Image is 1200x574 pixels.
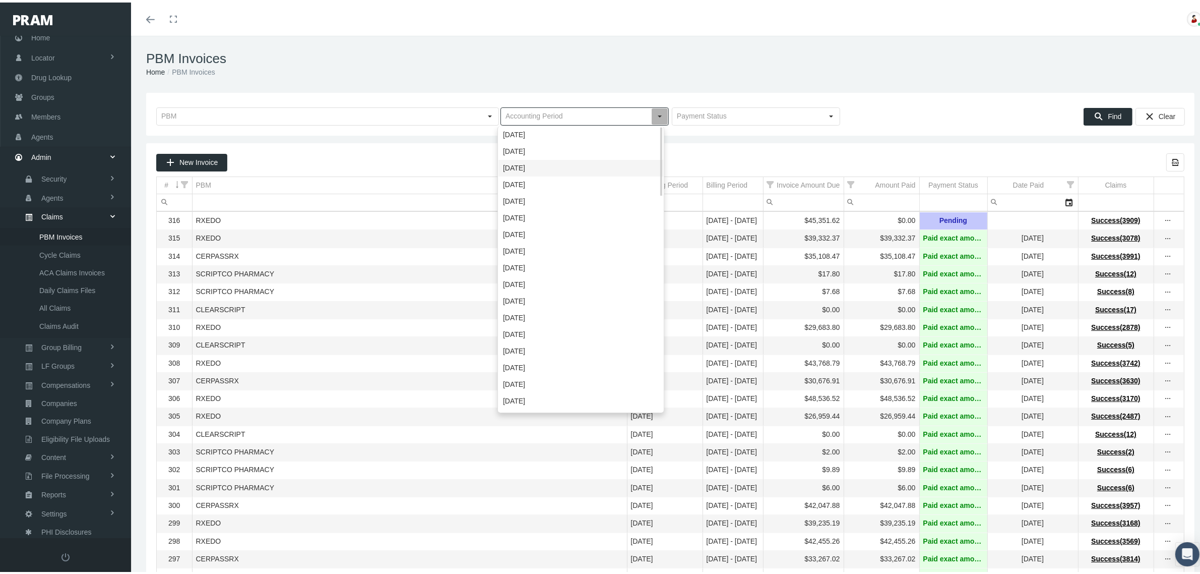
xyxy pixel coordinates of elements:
[1160,303,1176,313] div: Show Invoice actions
[703,227,763,245] td: [DATE] - [DATE]
[919,316,987,334] td: Paid exact amount
[165,64,215,75] li: PBM Invoices
[146,48,1194,64] h1: PBM Invoices
[157,299,192,316] td: 311
[498,241,663,257] div: [DATE]
[919,299,987,316] td: Paid exact amount
[987,512,1078,530] td: [DATE]
[1160,463,1176,473] div: Show Invoice actions
[41,410,91,427] span: Company Plans
[1166,151,1184,169] div: Export all data to Excel
[1160,284,1176,295] div: Show Invoice actions
[1160,410,1176,420] div: more
[987,334,1078,352] td: [DATE]
[1160,481,1176,491] div: Show Invoice actions
[987,370,1078,387] td: [DATE]
[157,441,192,459] td: 303
[157,423,192,441] td: 304
[987,245,1078,263] td: [DATE]
[192,388,627,406] td: RXEDO
[919,423,987,441] td: Paid exact amount
[627,316,703,334] td: [DATE]
[39,262,105,279] span: ACA Claims Invoices
[192,334,627,352] td: CLEARSCRIPT
[703,423,763,441] td: [DATE] - [DATE]
[41,428,110,445] span: Eligibility File Uploads
[41,374,90,391] span: Compensations
[41,336,82,354] span: Group Billing
[703,245,763,263] td: [DATE] - [DATE]
[31,105,60,124] span: Members
[1091,499,1140,507] span: Success(3957)
[1091,392,1140,400] span: Success(3170)
[1160,267,1176,277] div: more
[844,192,919,208] input: Filter cell
[987,477,1078,494] td: [DATE]
[41,355,75,372] span: LF Groups
[192,530,627,548] td: RXEDO
[703,441,763,459] td: [DATE] - [DATE]
[157,192,192,209] td: Filter cell
[1061,192,1078,208] div: Select
[157,245,192,263] td: 314
[157,175,192,192] td: Column #
[919,281,987,299] td: Paid exact amount
[919,334,987,352] td: Paid exact amount
[987,406,1078,423] td: [DATE]
[39,279,95,297] span: Daily Claims Files
[146,66,165,74] a: Home
[192,441,627,459] td: SCRIPTCO PHARMACY
[627,281,703,299] td: [DATE]
[192,352,627,370] td: RXEDO
[192,299,627,316] td: CLEARSCRIPT
[1095,267,1136,275] span: Success(12)
[1159,110,1175,118] span: Clear
[498,307,663,324] div: [DATE]
[1091,357,1140,365] span: Success(3742)
[39,315,79,332] span: Claims Audit
[498,257,663,274] div: [DATE]
[987,299,1078,316] td: [DATE]
[707,178,748,188] div: Billing Period
[1013,178,1044,188] div: Date Paid
[919,494,987,512] td: Paid exact amount
[31,46,55,65] span: Locator
[848,391,916,401] div: $48,536.52
[192,227,627,245] td: RXEDO
[848,179,855,186] span: Show filter options for column 'Amount Paid'
[848,463,916,472] div: $9.89
[928,178,978,188] div: Payment Status
[192,316,627,334] td: RXEDO
[1160,249,1176,259] div: more
[41,446,66,464] span: Content
[767,427,840,437] div: $0.00
[919,245,987,263] td: Paid exact amount
[498,141,663,157] div: [DATE]
[767,356,840,366] div: $43,768.79
[1091,410,1140,418] span: Success(2487)
[767,249,840,259] div: $35,108.47
[703,477,763,494] td: [DATE] - [DATE]
[1160,391,1176,401] div: Show Invoice actions
[498,324,663,340] div: [DATE]
[1160,267,1176,277] div: Show Invoice actions
[1160,231,1176,241] div: Show Invoice actions
[627,370,703,387] td: [DATE]
[1097,463,1134,471] span: Success(6)
[192,406,627,423] td: RXEDO
[627,477,703,494] td: [DATE]
[1160,445,1176,455] div: Show Invoice actions
[481,105,498,123] div: Select
[498,274,663,291] div: [DATE]
[192,210,627,227] td: RXEDO
[848,249,916,259] div: $35,108.47
[498,157,663,174] div: [DATE]
[1160,391,1176,401] div: more
[987,352,1078,370] td: [DATE]
[848,320,916,330] div: $29,683.80
[987,494,1078,512] td: [DATE]
[848,409,916,419] div: $26,959.44
[1067,179,1075,186] span: Show filter options for column 'Date Paid'
[1097,481,1134,489] span: Success(6)
[919,370,987,387] td: Paid exact amount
